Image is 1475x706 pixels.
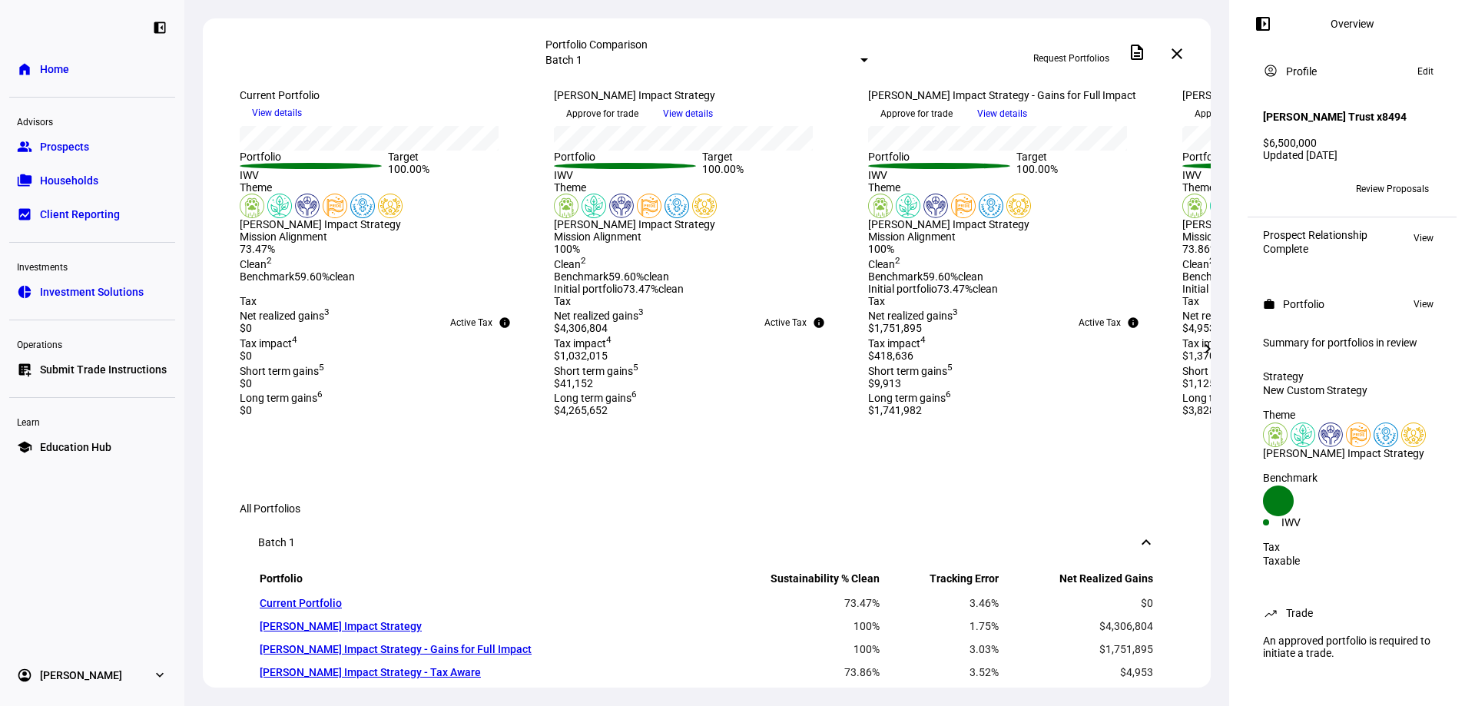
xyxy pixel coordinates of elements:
[1263,472,1441,484] div: Benchmark
[581,255,586,266] sup: 2
[554,169,702,181] div: IWV
[868,392,951,404] span: Long term gains
[1293,184,1304,194] span: +3
[1318,423,1343,447] img: humanRights.colored.svg
[1263,62,1441,81] eth-panel-overview-card-header: Profile
[947,362,953,373] sup: 5
[17,668,32,683] eth-mat-symbol: account_circle
[1414,295,1434,313] span: View
[895,255,900,266] sup: 2
[638,307,644,318] sup: 3
[582,194,606,218] img: climateChange.colored.svg
[1263,384,1441,396] div: New Custom Strategy
[240,169,388,181] div: IWV
[1182,392,1265,404] span: Long term gains
[294,270,355,283] span: 59.60% clean
[1263,409,1441,421] div: Theme
[9,410,175,432] div: Learn
[1137,533,1155,552] mat-icon: keyboard_arrow_down
[554,350,850,362] div: $1,032,015
[554,337,612,350] span: Tax impact
[692,194,717,218] img: corporateEthics.custom.svg
[1374,423,1398,447] img: womensRights.colored.svg
[1209,255,1215,266] sup: 2
[1263,447,1441,459] div: [PERSON_NAME] Impact Strategy
[868,270,923,283] span: Benchmark
[882,638,999,660] td: 3.03%
[323,194,347,218] img: lgbtqJustice.colored.svg
[1195,101,1267,126] span: Approve for trade
[240,181,535,194] div: Theme
[554,101,651,126] button: Approve for trade
[1001,572,1154,591] th: Net Realized Gains
[40,61,69,77] span: Home
[17,61,32,77] eth-mat-symbol: home
[554,270,608,283] span: Benchmark
[1286,607,1313,619] div: Trade
[868,243,1164,255] div: 100%
[1291,423,1315,447] img: climateChange.colored.svg
[378,194,403,218] img: corporateEthics.custom.svg
[554,283,623,295] span: Initial portfolio
[1033,46,1109,71] span: Request Portfolios
[1263,137,1441,149] div: $6,500,000
[545,54,582,66] mat-select-trigger: Batch 1
[566,101,638,126] span: Approve for trade
[965,102,1039,125] button: View details
[260,572,704,591] th: Portfolio
[40,362,167,377] span: Submit Trade Instructions
[702,163,850,181] div: 100.00%
[295,194,320,218] img: humanRights.colored.svg
[1001,615,1154,637] td: $4,306,804
[1263,63,1278,78] mat-icon: account_circle
[946,389,951,400] sup: 6
[1006,194,1031,218] img: corporateEthics.custom.svg
[9,277,175,307] a: pie_chartInvestment Solutions
[868,337,926,350] span: Tax impact
[868,169,1016,181] div: IWV
[1182,270,1237,283] span: Benchmark
[1182,151,1331,163] div: Portfolio
[965,107,1039,119] a: View details
[868,181,1164,194] div: Theme
[1198,340,1217,358] mat-icon: chevron_right
[240,270,294,283] span: Benchmark
[40,439,111,455] span: Education Hub
[554,230,850,243] div: Mission Alignment
[1263,605,1278,621] mat-icon: trending_up
[240,310,330,322] span: Net realized gains
[706,638,880,660] td: 100%
[554,89,850,101] div: [PERSON_NAME] Impact Strategy
[260,643,532,655] a: [PERSON_NAME] Impact Strategy - Gains for Full Impact
[240,295,535,307] div: Tax
[631,389,637,400] sup: 6
[882,592,999,614] td: 3.46%
[896,194,920,218] img: climateChange.colored.svg
[1182,337,1240,350] span: Tax impact
[1182,365,1267,377] span: Short term gains
[882,615,999,637] td: 1.75%
[1263,298,1275,310] mat-icon: work
[951,194,976,218] img: lgbtqJustice.colored.svg
[702,151,850,163] div: Target
[240,337,297,350] span: Tax impact
[40,139,89,154] span: Prospects
[1168,45,1186,63] mat-icon: close
[706,615,880,637] td: 100%
[868,365,953,377] span: Short term gains
[40,284,144,300] span: Investment Solutions
[1016,151,1165,163] div: Target
[1182,169,1331,181] div: IWV
[1182,101,1279,126] button: Approve for trade
[554,310,644,322] span: Net realized gains
[267,194,292,218] img: climateChange.colored.svg
[665,194,689,218] img: womensRights.colored.svg
[882,572,999,591] th: Tracking Error
[637,194,661,218] img: lgbtqJustice.colored.svg
[9,131,175,162] a: groupProspects
[706,592,880,614] td: 73.47%
[1286,65,1317,78] div: Profile
[920,334,926,345] sup: 4
[324,307,330,318] sup: 3
[979,194,1003,218] img: womensRights.colored.svg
